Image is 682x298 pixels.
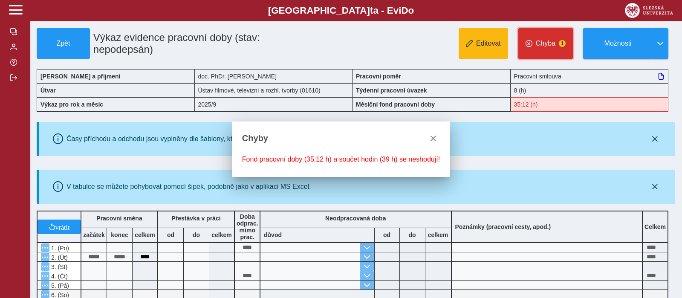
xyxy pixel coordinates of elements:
span: 5. (Pá) [49,282,69,289]
button: Editovat [459,28,508,59]
b: Pracovní poměr [356,73,401,80]
div: Fond pracovní doby (35:12 h) a součet hodin (39 h) se neshodují! [511,97,669,112]
b: do [400,231,425,238]
span: Editovat [476,40,501,47]
b: od [158,231,183,238]
b: začátek [81,231,107,238]
b: Celkem [644,223,666,230]
b: Měsíční fond pracovní doby [356,101,435,108]
span: t [370,5,373,16]
b: Výkaz pro rok a měsíc [40,101,103,108]
b: [GEOGRAPHIC_DATA] a - Evi [26,5,656,16]
b: do [184,231,209,238]
b: [PERSON_NAME] a příjmení [40,73,120,80]
span: Chyba [536,40,555,47]
div: 8 (h) [511,83,669,97]
div: Pracovní smlouva [511,69,669,83]
b: od [375,231,399,238]
b: konec [107,231,132,238]
b: Neodpracovaná doba [325,215,386,222]
button: Menu [41,281,49,289]
b: důvod [264,231,282,238]
h1: Výkaz evidence pracovní doby (stav: nepodepsán) [90,28,303,59]
span: Chyby [242,133,268,143]
button: Menu [41,262,49,271]
span: 3. (St) [49,263,67,270]
b: Týdenní pracovní úvazek [356,87,427,94]
button: Menu [41,272,49,280]
b: celkem [133,231,157,238]
b: Poznámky (pracovní cesty, apod.) [452,223,555,230]
button: Chyba1 [518,28,573,59]
div: 2025/9 [195,97,353,112]
button: Možnosti [583,28,652,59]
span: 4. (Čt) [49,273,68,280]
img: logo_web_su.png [625,3,673,18]
b: celkem [425,231,451,238]
button: Zpět [37,28,90,59]
button: close [426,132,440,145]
div: Časy příchodu a odchodu jsou vyplněny dle šablony, kterou si můžete nastavit dle potřeby (menu 'M... [66,135,396,143]
b: Doba odprac. mimo prac. [237,213,258,240]
span: 1 [559,40,566,47]
span: Možnosti [590,40,645,47]
div: V tabulce se můžete pohybovat pomocí šipek, podobně jako v aplikaci MS Excel. [66,183,311,191]
span: vrátit [55,223,70,230]
b: Útvar [40,87,56,94]
button: Menu [41,243,49,252]
div: Fond pracovní doby (35:12 h) a součet hodin (39 h) se neshodují! [242,156,440,163]
button: Menu [41,253,49,261]
button: vrátit [38,220,81,234]
span: 2. (Út) [49,254,68,261]
div: Ústav filmové, televizní a rozhl. tvorby (01610) [195,83,353,97]
b: celkem [209,231,234,238]
div: doc. PhDr. [PERSON_NAME] [195,69,353,83]
span: Zpět [40,40,86,47]
span: D [401,5,408,16]
span: 1. (Po) [49,245,69,252]
b: Přestávka v práci [171,215,220,222]
span: o [408,5,414,16]
b: Pracovní směna [96,215,142,222]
